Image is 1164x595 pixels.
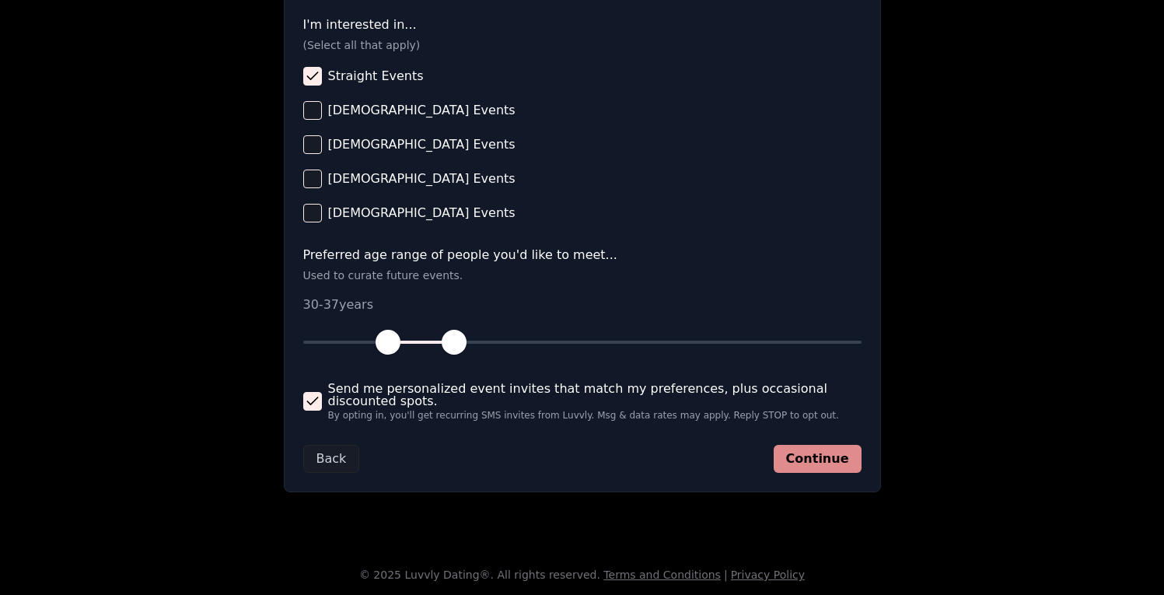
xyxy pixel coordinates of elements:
span: Straight Events [328,70,424,82]
button: [DEMOGRAPHIC_DATA] Events [303,204,322,222]
span: [DEMOGRAPHIC_DATA] Events [328,104,516,117]
button: Send me personalized event invites that match my preferences, plus occasional discounted spots.By... [303,392,322,411]
button: Back [303,445,360,473]
span: [DEMOGRAPHIC_DATA] Events [328,207,516,219]
button: [DEMOGRAPHIC_DATA] Events [303,170,322,188]
p: (Select all that apply) [303,37,862,53]
button: Straight Events [303,67,322,86]
span: Send me personalized event invites that match my preferences, plus occasional discounted spots. [328,383,862,408]
p: Used to curate future events. [303,268,862,283]
a: Privacy Policy [731,569,805,581]
button: Continue [774,445,862,473]
label: I'm interested in... [303,19,862,31]
a: Terms and Conditions [603,569,721,581]
button: [DEMOGRAPHIC_DATA] Events [303,135,322,154]
span: [DEMOGRAPHIC_DATA] Events [328,173,516,185]
span: | [724,569,728,581]
span: [DEMOGRAPHIC_DATA] Events [328,138,516,151]
button: [DEMOGRAPHIC_DATA] Events [303,101,322,120]
span: By opting in, you'll get recurring SMS invites from Luvvly. Msg & data rates may apply. Reply STO... [328,411,862,420]
p: 30 - 37 years [303,296,862,314]
label: Preferred age range of people you'd like to meet... [303,249,862,261]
